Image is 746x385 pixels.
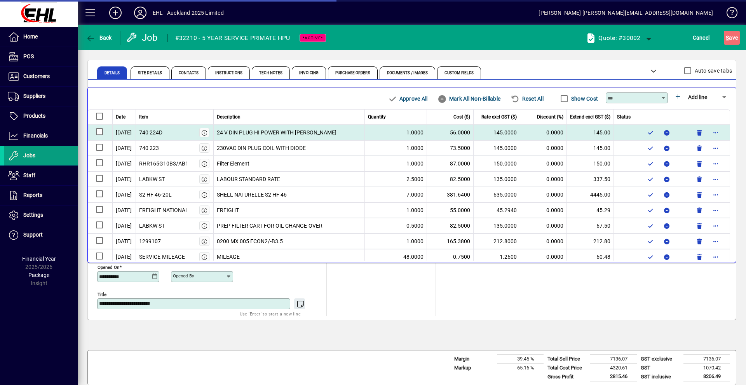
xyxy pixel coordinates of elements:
[299,71,319,75] span: Invoicing
[368,113,386,120] span: Quantity
[214,233,365,249] td: 0200 MX 005 ECON2/-B3.5
[78,31,120,45] app-page-header-button: Back
[387,71,428,75] span: Documents / Images
[537,113,563,120] span: Discount (%)
[474,218,520,233] td: 135.0000
[709,173,722,185] button: More options
[4,186,78,205] a: Reports
[427,218,474,233] td: 82.5000
[427,171,474,187] td: 82.5000
[139,160,188,168] div: RHR165G10B3/AB1
[683,363,730,372] td: 1070.42
[582,30,643,45] a: Quote: #30002
[544,372,590,382] td: Gross Profit
[113,233,136,249] td: [DATE]
[539,7,713,19] div: [PERSON_NAME] [PERSON_NAME][EMAIL_ADDRESS][DOMAIN_NAME]
[637,355,683,364] td: GST exclusive
[23,192,42,198] span: Reports
[113,156,136,171] td: [DATE]
[507,92,547,106] button: Reset All
[427,249,474,265] td: 0.7500
[4,106,78,126] a: Products
[474,202,520,218] td: 45.2940
[520,187,567,202] td: 0.0000
[567,233,614,249] td: 212.80
[709,188,722,201] button: More options
[726,31,738,44] span: ave
[709,126,722,139] button: More options
[126,31,159,44] div: Job
[4,166,78,185] a: Staff
[520,171,567,187] td: 0.0000
[175,32,290,44] div: #32210 - 5 YEAR SERVICE PRIMATE HPU
[103,6,128,20] button: Add
[637,372,683,382] td: GST inclusive
[474,125,520,140] td: 145.0000
[683,372,730,382] td: 8206.49
[23,93,45,99] span: Suppliers
[544,363,590,372] td: Total Cost Price
[474,233,520,249] td: 212.8000
[28,272,49,278] span: Package
[590,363,637,372] td: 4320.61
[4,206,78,225] a: Settings
[567,140,614,156] td: 145.00
[214,125,365,140] td: 24 V DIN PLUG HI POWER WITH [PERSON_NAME]
[4,27,78,47] a: Home
[113,187,136,202] td: [DATE]
[214,140,365,156] td: 230VAC DIN PLUG COIL WITH DIODE
[567,202,614,218] td: 45.29
[497,355,544,364] td: 39.45 %
[128,6,153,20] button: Profile
[139,175,165,183] div: LABKW ST
[474,171,520,187] td: 135.0000
[406,160,424,168] span: 1.0000
[23,172,35,178] span: Staff
[214,156,365,171] td: Filter Element
[23,53,34,59] span: POS
[113,171,136,187] td: [DATE]
[427,125,474,140] td: 56.0000
[23,113,45,119] span: Products
[511,92,544,105] span: Reset All
[406,191,424,199] span: 7.0000
[23,232,43,238] span: Support
[406,206,424,214] span: 1.0000
[450,363,497,372] td: Markup
[113,140,136,156] td: [DATE]
[709,220,722,232] button: More options
[406,237,424,246] span: 1.0000
[481,113,517,120] span: Rate excl GST ($)
[139,253,185,261] div: SERVICE-MILEAGE
[385,92,431,106] button: Approve All
[86,35,112,41] span: Back
[153,7,224,19] div: EHL - Auckland 2025 Limited
[570,113,610,120] span: Extend excl GST ($)
[139,129,162,137] div: 740 224D
[474,156,520,171] td: 150.0000
[4,126,78,146] a: Financials
[693,67,732,75] label: Auto save tabs
[570,95,598,103] label: Show Cost
[427,156,474,171] td: 87.0000
[214,249,365,265] td: MILEAGE
[214,171,365,187] td: LABOUR STANDARD RATE
[721,2,736,27] a: Knowledge Base
[138,71,162,75] span: Site Details
[567,156,614,171] td: 150.00
[139,113,148,120] span: Item
[474,140,520,156] td: 145.0000
[453,113,470,120] span: Cost ($)
[450,355,497,364] td: Margin
[520,202,567,218] td: 0.0000
[23,212,43,218] span: Settings
[520,140,567,156] td: 0.0000
[84,31,114,45] button: Back
[444,71,473,75] span: Custom Fields
[215,71,242,75] span: Instructions
[520,156,567,171] td: 0.0000
[113,125,136,140] td: [DATE]
[709,235,722,247] button: More options
[406,144,424,152] span: 1.0000
[427,187,474,202] td: 381.6400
